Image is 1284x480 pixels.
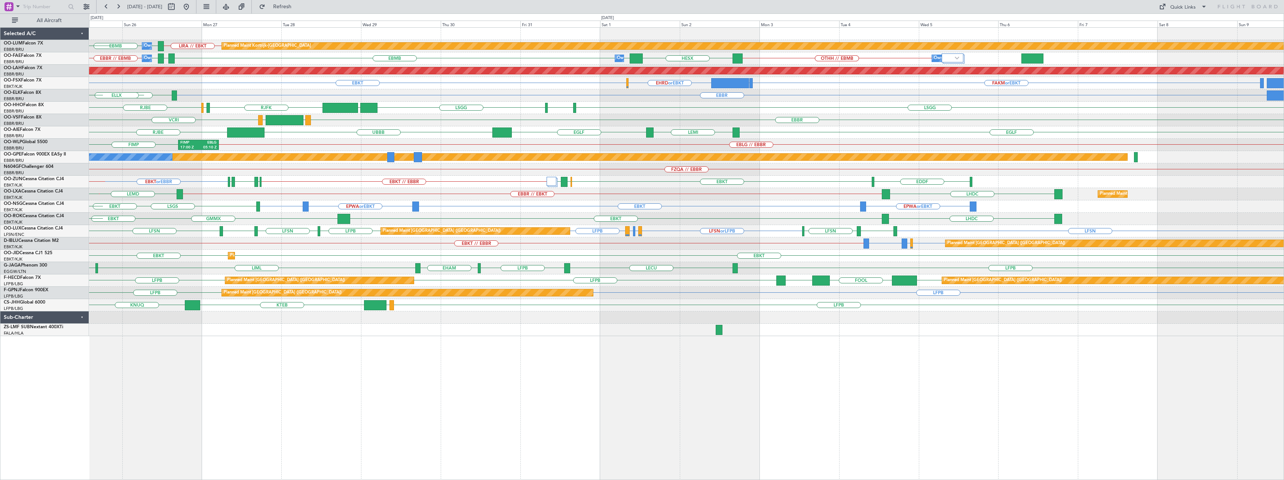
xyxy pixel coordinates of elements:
[383,225,501,237] div: Planned Maint [GEOGRAPHIC_DATA] ([GEOGRAPHIC_DATA])
[4,47,24,52] a: EBBR/BRU
[4,53,21,58] span: OO-FAE
[8,15,81,27] button: All Aircraft
[4,127,40,132] a: OO-AIEFalcon 7X
[267,4,298,9] span: Refresh
[1100,188,1187,200] div: Planned Maint Kortrijk-[GEOGRAPHIC_DATA]
[4,300,20,305] span: CS-JHH
[1158,21,1237,27] div: Sat 8
[4,78,42,83] a: OO-FSXFalcon 7X
[4,239,59,243] a: D-IBLUCessna Citation M2
[4,152,21,157] span: OO-GPE
[944,275,1062,286] div: Planned Maint [GEOGRAPHIC_DATA] ([GEOGRAPHIC_DATA])
[19,18,79,23] span: All Aircraft
[4,226,63,231] a: OO-LUXCessna Citation CJ4
[23,1,66,12] input: Trip Number
[4,158,24,163] a: EBBR/BRU
[4,195,22,200] a: EBKT/KJK
[4,276,20,280] span: F-HECD
[4,170,24,176] a: EBBR/BRU
[281,21,361,27] div: Tue 28
[4,325,30,329] span: ZS-LMF SUB
[4,152,66,157] a: OO-GPEFalcon 900EX EASy II
[4,207,22,213] a: EBKT/KJK
[4,189,21,194] span: OO-LXA
[4,145,24,151] a: EBBR/BRU
[4,127,20,132] span: OO-AIE
[4,115,42,120] a: OO-VSFFalcon 8X
[947,238,1065,249] div: Planned Maint [GEOGRAPHIC_DATA] ([GEOGRAPHIC_DATA])
[4,177,22,181] span: OO-ZUN
[4,281,23,287] a: LFPB/LBG
[4,232,24,237] a: LFSN/ENC
[4,115,21,120] span: OO-VSF
[4,251,52,255] a: OO-JIDCessna CJ1 525
[4,164,21,169] span: N604GF
[4,263,21,268] span: G-JAGA
[256,1,300,13] button: Refresh
[4,66,22,70] span: OO-LAH
[4,164,53,169] a: N604GFChallenger 604
[230,250,317,261] div: Planned Maint Kortrijk-[GEOGRAPHIC_DATA]
[4,251,19,255] span: OO-JID
[4,59,24,65] a: EBBR/BRU
[4,325,63,329] a: ZS-LMF SUBNextant 400XTi
[4,288,20,292] span: F-GPNJ
[4,244,22,250] a: EBKT/KJK
[4,256,22,262] a: EBKT/KJK
[144,40,195,52] div: Owner Melsbroek Air Base
[144,53,195,64] div: Owner Melsbroek Air Base
[4,306,23,311] a: LFPB/LBG
[4,269,26,274] a: EGGW/LTN
[4,177,64,181] a: OO-ZUNCessna Citation CJ4
[1170,4,1196,11] div: Quick Links
[4,226,21,231] span: OO-LUX
[4,288,48,292] a: F-GPNJFalcon 900EX
[4,103,44,107] a: OO-HHOFalcon 8X
[839,21,919,27] div: Tue 4
[199,140,217,145] div: EBLG
[202,21,281,27] div: Mon 27
[4,71,24,77] a: EBBR/BRU
[4,330,24,336] a: FALA/HLA
[955,56,959,59] img: arrow-gray.svg
[441,21,520,27] div: Thu 30
[4,66,42,70] a: OO-LAHFalcon 7X
[1155,1,1211,13] button: Quick Links
[4,108,24,114] a: EBBR/BRU
[4,201,64,206] a: OO-NSGCessna Citation CJ4
[4,78,21,83] span: OO-FSX
[4,90,21,95] span: OO-ELK
[91,15,103,21] div: [DATE]
[227,275,345,286] div: Planned Maint [GEOGRAPHIC_DATA] ([GEOGRAPHIC_DATA])
[4,140,48,144] a: OO-WLPGlobal 5500
[1078,21,1158,27] div: Fri 7
[520,21,600,27] div: Fri 31
[4,84,22,89] a: EBKT/KJK
[122,21,202,27] div: Sun 26
[4,239,18,243] span: D-IBLU
[180,145,198,150] div: 17:00 Z
[998,21,1078,27] div: Thu 6
[4,300,45,305] a: CS-JHHGlobal 6000
[600,21,680,27] div: Sat 1
[4,140,22,144] span: OO-WLP
[4,276,41,280] a: F-HECDFalcon 7X
[4,201,22,206] span: OO-NSG
[4,189,63,194] a: OO-LXACessna Citation CJ4
[934,53,985,64] div: Owner Melsbroek Air Base
[224,287,342,298] div: Planned Maint [GEOGRAPHIC_DATA] ([GEOGRAPHIC_DATA])
[4,219,22,225] a: EBKT/KJK
[4,41,22,46] span: OO-LUM
[224,40,311,52] div: Planned Maint Kortrijk-[GEOGRAPHIC_DATA]
[4,41,43,46] a: OO-LUMFalcon 7X
[4,133,24,139] a: EBBR/BRU
[617,53,668,64] div: Owner Melsbroek Air Base
[4,263,47,268] a: G-JAGAPhenom 300
[601,15,614,21] div: [DATE]
[127,3,162,10] span: [DATE] - [DATE]
[4,293,23,299] a: LFPB/LBG
[199,145,217,150] div: 05:10 Z
[4,214,64,218] a: OO-ROKCessna Citation CJ4
[4,214,22,218] span: OO-ROK
[680,21,759,27] div: Sun 2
